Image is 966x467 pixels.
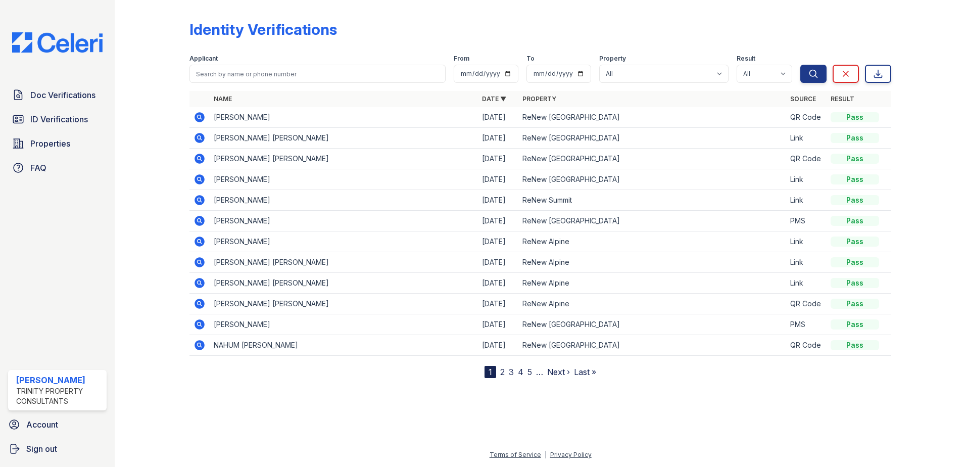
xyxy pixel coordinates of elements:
td: Link [786,169,827,190]
td: [DATE] [478,231,518,252]
td: ReNew [GEOGRAPHIC_DATA] [518,128,787,149]
td: QR Code [786,294,827,314]
div: Pass [831,299,879,309]
a: 3 [509,367,514,377]
td: ReNew Alpine [518,252,787,273]
td: [PERSON_NAME] [210,169,478,190]
div: Pass [831,216,879,226]
td: ReNew [GEOGRAPHIC_DATA] [518,149,787,169]
div: | [545,451,547,458]
a: 5 [527,367,532,377]
td: [PERSON_NAME] [210,107,478,128]
td: QR Code [786,335,827,356]
td: [DATE] [478,107,518,128]
td: ReNew Alpine [518,294,787,314]
a: Account [4,414,111,435]
td: [PERSON_NAME] [210,190,478,211]
div: Pass [831,257,879,267]
a: Date ▼ [482,95,506,103]
td: [DATE] [478,273,518,294]
label: To [526,55,535,63]
label: Applicant [189,55,218,63]
label: Result [737,55,755,63]
td: ReNew Summit [518,190,787,211]
td: ReNew [GEOGRAPHIC_DATA] [518,211,787,231]
div: Pass [831,133,879,143]
td: NAHUM [PERSON_NAME] [210,335,478,356]
a: Name [214,95,232,103]
td: ReNew [GEOGRAPHIC_DATA] [518,335,787,356]
div: Pass [831,154,879,164]
td: [DATE] [478,149,518,169]
td: [DATE] [478,314,518,335]
td: [PERSON_NAME] [PERSON_NAME] [210,128,478,149]
a: Source [790,95,816,103]
td: ReNew [GEOGRAPHIC_DATA] [518,314,787,335]
td: ReNew Alpine [518,273,787,294]
div: [PERSON_NAME] [16,374,103,386]
label: Property [599,55,626,63]
a: Doc Verifications [8,85,107,105]
td: [DATE] [478,190,518,211]
div: Pass [831,340,879,350]
td: Link [786,252,827,273]
td: Link [786,190,827,211]
td: [PERSON_NAME] [210,211,478,231]
td: [PERSON_NAME] [PERSON_NAME] [210,149,478,169]
div: Pass [831,174,879,184]
td: ReNew Alpine [518,231,787,252]
td: [PERSON_NAME] [210,231,478,252]
td: [PERSON_NAME] [PERSON_NAME] [210,273,478,294]
a: 4 [518,367,523,377]
a: Properties [8,133,107,154]
a: ID Verifications [8,109,107,129]
a: Next › [547,367,570,377]
a: 2 [500,367,505,377]
div: Pass [831,112,879,122]
span: Doc Verifications [30,89,95,101]
td: [DATE] [478,294,518,314]
a: Result [831,95,854,103]
td: ReNew [GEOGRAPHIC_DATA] [518,107,787,128]
div: Identity Verifications [189,20,337,38]
div: Pass [831,278,879,288]
div: Pass [831,237,879,247]
td: Link [786,128,827,149]
td: QR Code [786,149,827,169]
div: Trinity Property Consultants [16,386,103,406]
a: Last » [574,367,596,377]
div: Pass [831,195,879,205]
td: Link [786,231,827,252]
td: [DATE] [478,335,518,356]
input: Search by name or phone number [189,65,446,83]
td: [PERSON_NAME] [210,314,478,335]
label: From [454,55,469,63]
img: CE_Logo_Blue-a8612792a0a2168367f1c8372b55b34899dd931a85d93a1a3d3e32e68fde9ad4.png [4,32,111,53]
td: [PERSON_NAME] [PERSON_NAME] [210,252,478,273]
div: 1 [485,366,496,378]
td: PMS [786,314,827,335]
a: Terms of Service [490,451,541,458]
td: [PERSON_NAME] [PERSON_NAME] [210,294,478,314]
span: … [536,366,543,378]
td: [DATE] [478,169,518,190]
td: Link [786,273,827,294]
a: FAQ [8,158,107,178]
span: Account [26,418,58,431]
a: Property [522,95,556,103]
span: Sign out [26,443,57,455]
span: ID Verifications [30,113,88,125]
td: ReNew [GEOGRAPHIC_DATA] [518,169,787,190]
span: FAQ [30,162,46,174]
td: PMS [786,211,827,231]
td: [DATE] [478,128,518,149]
span: Properties [30,137,70,150]
a: Sign out [4,439,111,459]
td: QR Code [786,107,827,128]
div: Pass [831,319,879,330]
td: [DATE] [478,211,518,231]
a: Privacy Policy [550,451,592,458]
td: [DATE] [478,252,518,273]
